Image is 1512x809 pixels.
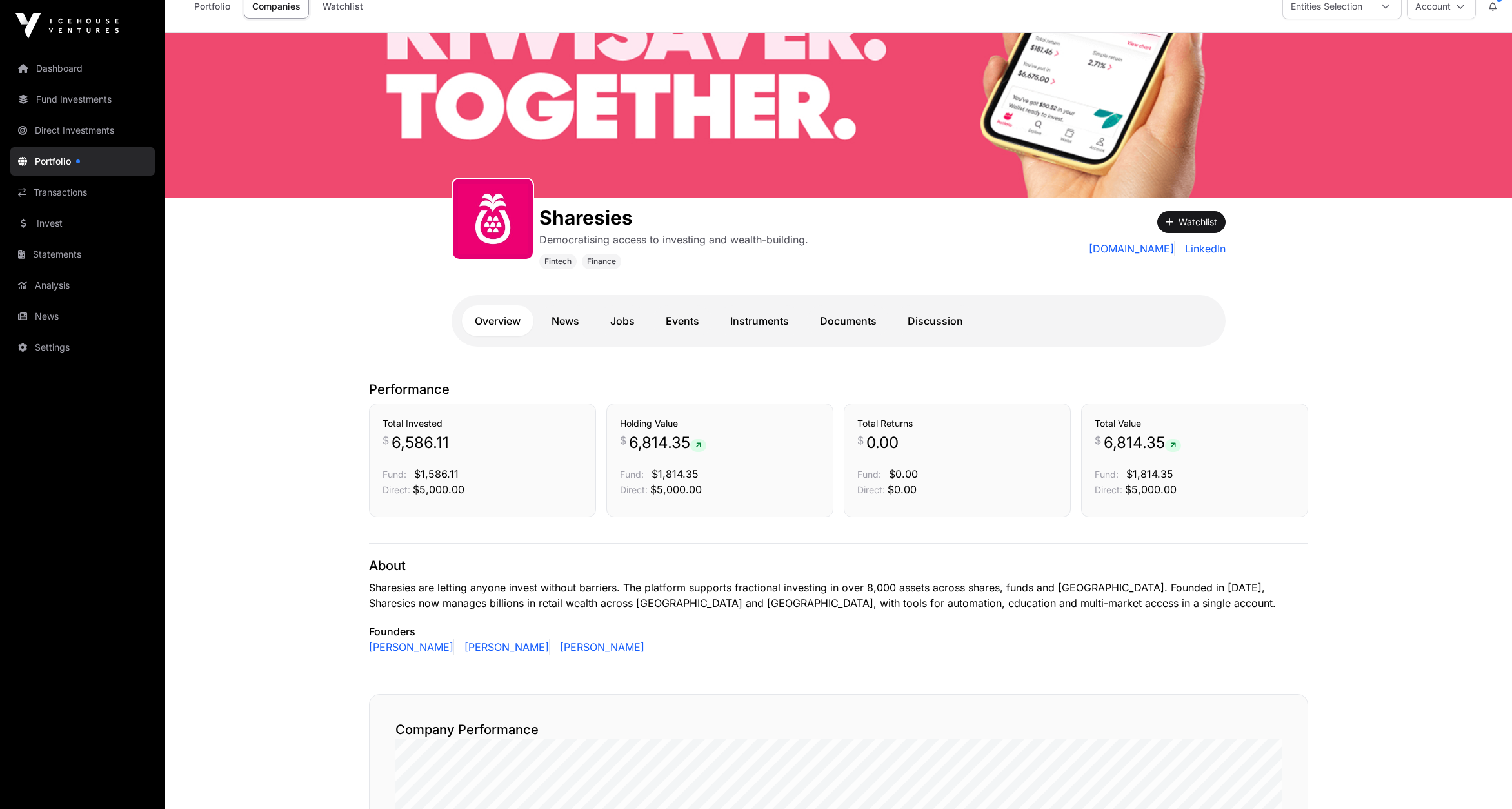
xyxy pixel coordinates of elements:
span: $ [857,433,864,448]
span: Direct: [857,484,885,495]
a: Overview [462,305,533,336]
p: About [369,557,1308,575]
a: [PERSON_NAME] [459,639,550,655]
span: Fund: [383,469,406,480]
p: Performance [369,380,1308,398]
a: [DOMAIN_NAME] [1089,241,1175,256]
span: $0.00 [889,467,918,480]
h2: Company Performance [395,721,1282,739]
h3: Holding Value [620,417,820,430]
span: Direct: [383,484,410,495]
img: sharesies_logo.jpeg [458,184,528,254]
a: LinkedIn [1180,241,1226,256]
a: Discussion [895,305,976,336]
a: Transactions [10,178,155,207]
a: Events [653,305,712,336]
span: $5,000.00 [650,483,702,496]
span: 0.00 [866,433,899,453]
span: 6,814.35 [629,433,706,453]
a: [PERSON_NAME] [369,639,454,655]
h1: Sharesies [539,206,808,229]
span: Fintech [544,256,572,267]
h3: Total Returns [857,417,1057,430]
a: Invest [10,209,155,238]
span: 6,814.35 [1104,433,1181,453]
a: Settings [10,333,155,362]
span: $1,814.35 [652,467,699,480]
h3: Total Invested [383,417,582,430]
a: Direct Investments [10,116,155,145]
span: Finance [587,256,616,267]
a: News [10,302,155,331]
span: Fund: [857,469,881,480]
img: Sharesies [165,33,1512,198]
span: Direct: [1095,484,1122,495]
h3: Total Value [1095,417,1295,430]
a: Portfolio [10,147,155,176]
a: Statements [10,240,155,269]
span: $ [383,433,389,448]
a: News [539,305,592,336]
span: $5,000.00 [1125,483,1177,496]
span: $1,814.35 [1126,467,1173,480]
span: $1,586.11 [414,467,459,480]
nav: Tabs [462,305,1215,336]
p: Democratising access to investing and wealth-building. [539,232,808,247]
span: 6,586.11 [392,433,449,453]
a: Dashboard [10,54,155,83]
iframe: Chat Widget [1447,747,1512,809]
img: Icehouse Ventures Logo [15,13,119,39]
span: $ [620,433,626,448]
a: Fund Investments [10,85,155,114]
span: $ [1095,433,1101,448]
a: Instruments [717,305,802,336]
a: Analysis [10,271,155,300]
p: Sharesies are letting anyone invest without barriers. The platform supports fractional investing ... [369,580,1308,611]
span: $0.00 [888,483,917,496]
p: Founders [369,624,1308,639]
a: Jobs [597,305,648,336]
button: Watchlist [1157,211,1226,233]
span: Direct: [620,484,648,495]
span: $5,000.00 [413,483,464,496]
a: Documents [807,305,890,336]
span: Fund: [620,469,644,480]
span: Fund: [1095,469,1119,480]
a: [PERSON_NAME] [555,639,644,655]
